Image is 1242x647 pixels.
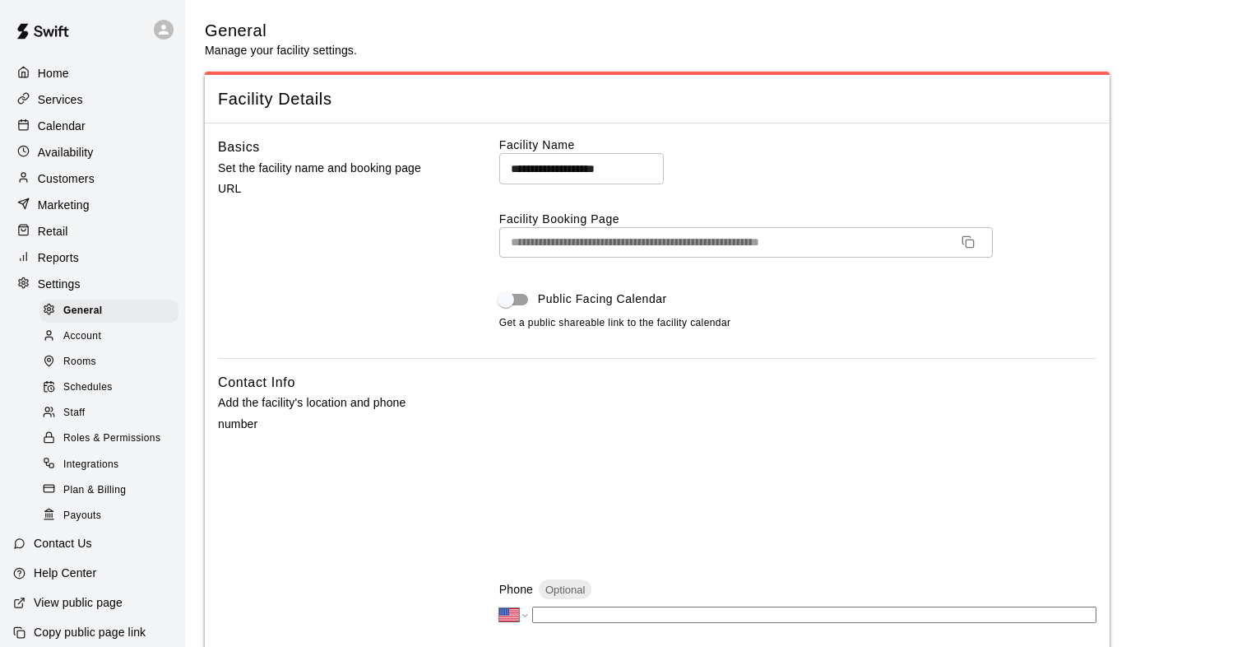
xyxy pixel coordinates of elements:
span: Account [63,328,101,345]
a: Customers [13,166,172,191]
div: General [39,300,178,323]
h6: Basics [218,137,260,158]
h5: General [205,20,357,42]
a: General [39,298,185,323]
a: Services [13,87,172,112]
p: Contact Us [34,535,92,552]
p: View public page [34,594,123,611]
span: Staff [63,405,85,421]
a: Payouts [39,503,185,528]
span: Schedules [63,379,113,396]
div: Integrations [39,454,178,477]
a: Marketing [13,193,172,217]
h6: Contact Info [218,372,295,393]
a: Integrations [39,452,185,477]
p: Phone [499,581,533,598]
label: Facility Booking Page [499,211,1096,227]
div: Rooms [39,351,178,374]
a: Retail [13,219,172,244]
p: Set the facility name and booking page URL [218,158,447,199]
iframe: Secure address input frame [496,369,1100,557]
a: Home [13,61,172,86]
p: Retail [38,223,68,240]
a: Settings [13,272,172,296]
div: Account [39,325,178,348]
p: Settings [38,276,81,292]
p: Manage your facility settings. [205,42,357,58]
label: Facility Name [499,137,1096,153]
div: Plan & Billing [39,479,178,502]
a: Reports [13,245,172,270]
span: Get a public shareable link to the facility calendar [499,315,731,332]
div: Roles & Permissions [39,427,178,450]
span: Facility Details [218,88,1096,110]
p: Copy public page link [34,624,146,640]
a: Schedules [39,375,185,401]
p: Add the facility's location and phone number [218,393,447,434]
a: Account [39,323,185,349]
p: Calendar [38,118,86,134]
p: Help Center [34,565,96,581]
span: Optional [539,584,591,596]
span: Roles & Permissions [63,431,160,447]
span: Plan & Billing [63,482,126,499]
a: Rooms [39,350,185,375]
p: Reports [38,249,79,266]
div: Payouts [39,505,178,528]
a: Plan & Billing [39,477,185,503]
span: Rooms [63,354,96,370]
p: Services [38,91,83,108]
a: Roles & Permissions [39,426,185,452]
p: Home [38,65,69,81]
div: Staff [39,402,178,425]
p: Marketing [38,197,90,213]
span: General [63,303,103,319]
span: Public Facing Calendar [538,291,667,308]
p: Availability [38,144,94,161]
button: Copy URL [955,229,981,255]
a: Staff [39,401,185,426]
span: Payouts [63,508,101,524]
div: Schedules [39,376,178,399]
a: Availability [13,140,172,165]
a: Calendar [13,114,172,138]
p: Customers [38,170,95,187]
span: Integrations [63,457,119,473]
